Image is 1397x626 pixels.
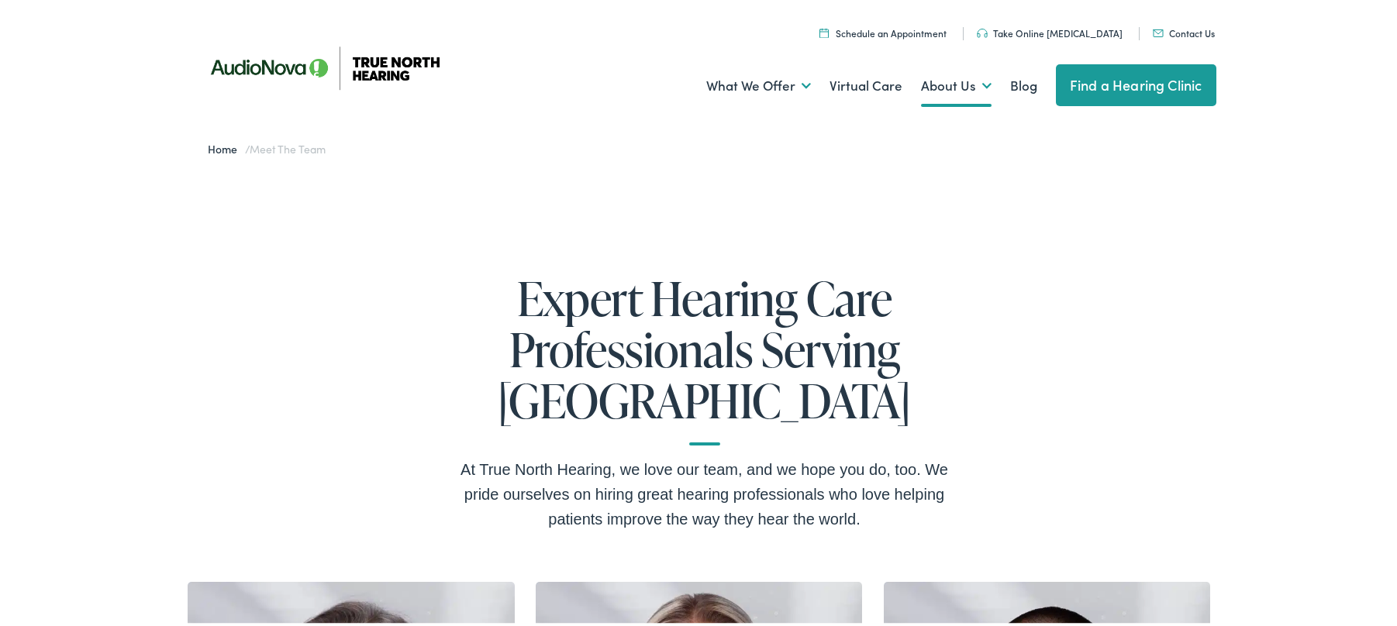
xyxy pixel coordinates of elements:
[977,26,988,36] img: Headphones icon in color code ffb348
[250,139,325,154] span: Meet the Team
[209,139,245,154] a: Home
[706,55,811,112] a: What We Offer
[457,270,953,443] h1: Expert Hearing Care Professionals Serving [GEOGRAPHIC_DATA]
[457,455,953,529] div: At True North Hearing, we love our team, and we hope you do, too. We pride ourselves on hiring gr...
[830,55,902,112] a: Virtual Care
[1056,62,1216,104] a: Find a Hearing Clinic
[819,24,947,37] a: Schedule an Appointment
[921,55,992,112] a: About Us
[1153,27,1164,35] img: Mail icon in color code ffb348, used for communication purposes
[209,139,326,154] span: /
[1153,24,1216,37] a: Contact Us
[819,26,829,36] img: Icon symbolizing a calendar in color code ffb348
[977,24,1123,37] a: Take Online [MEDICAL_DATA]
[1010,55,1037,112] a: Blog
